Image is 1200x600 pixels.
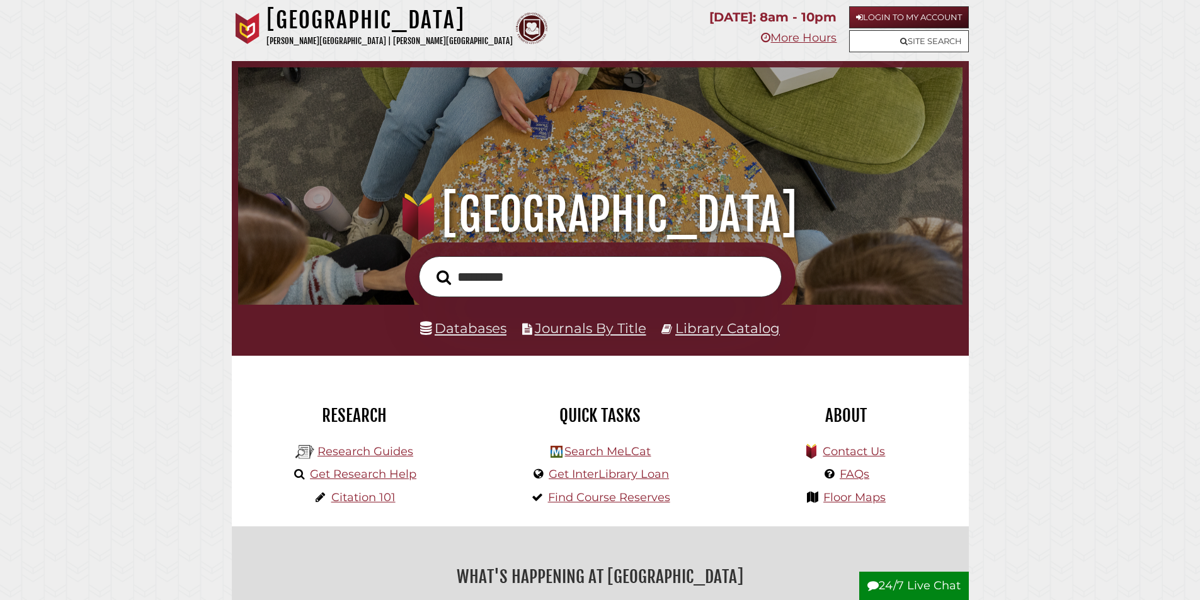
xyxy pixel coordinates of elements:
[840,467,869,481] a: FAQs
[232,13,263,44] img: Calvin University
[823,490,886,504] a: Floor Maps
[430,266,457,289] button: Search
[241,405,468,426] h2: Research
[331,490,396,504] a: Citation 101
[266,34,513,48] p: [PERSON_NAME][GEOGRAPHIC_DATA] | [PERSON_NAME][GEOGRAPHIC_DATA]
[823,444,885,458] a: Contact Us
[709,6,837,28] p: [DATE]: 8am - 10pm
[317,444,413,458] a: Research Guides
[549,467,669,481] a: Get InterLibrary Loan
[487,405,714,426] h2: Quick Tasks
[564,444,651,458] a: Search MeLCat
[310,467,416,481] a: Get Research Help
[516,13,547,44] img: Calvin Theological Seminary
[849,6,969,28] a: Login to My Account
[266,6,513,34] h1: [GEOGRAPHIC_DATA]
[733,405,959,426] h2: About
[295,443,314,461] img: Hekman Library Logo
[420,320,506,336] a: Databases
[256,187,944,242] h1: [GEOGRAPHIC_DATA]
[535,320,646,336] a: Journals By Title
[241,562,959,591] h2: What's Happening at [GEOGRAPHIC_DATA]
[551,446,563,458] img: Hekman Library Logo
[761,31,837,45] a: More Hours
[437,269,451,285] i: Search
[675,320,780,336] a: Library Catalog
[548,490,670,504] a: Find Course Reserves
[849,30,969,52] a: Site Search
